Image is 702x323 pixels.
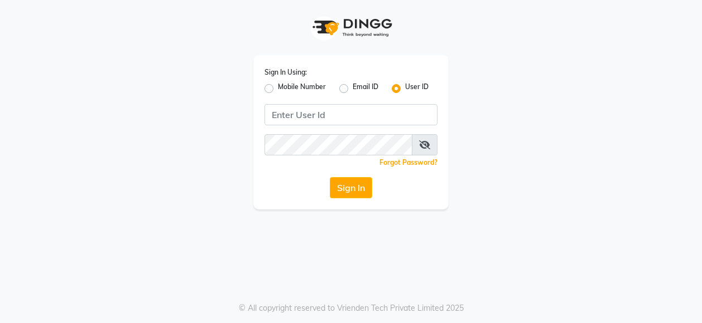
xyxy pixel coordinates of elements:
[278,82,326,95] label: Mobile Number
[330,177,372,198] button: Sign In
[306,11,396,44] img: logo1.svg
[265,67,307,77] label: Sign In Using:
[265,134,412,155] input: Username
[265,104,437,125] input: Username
[379,158,437,167] a: Forgot Password?
[405,82,429,95] label: User ID
[353,82,378,95] label: Email ID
